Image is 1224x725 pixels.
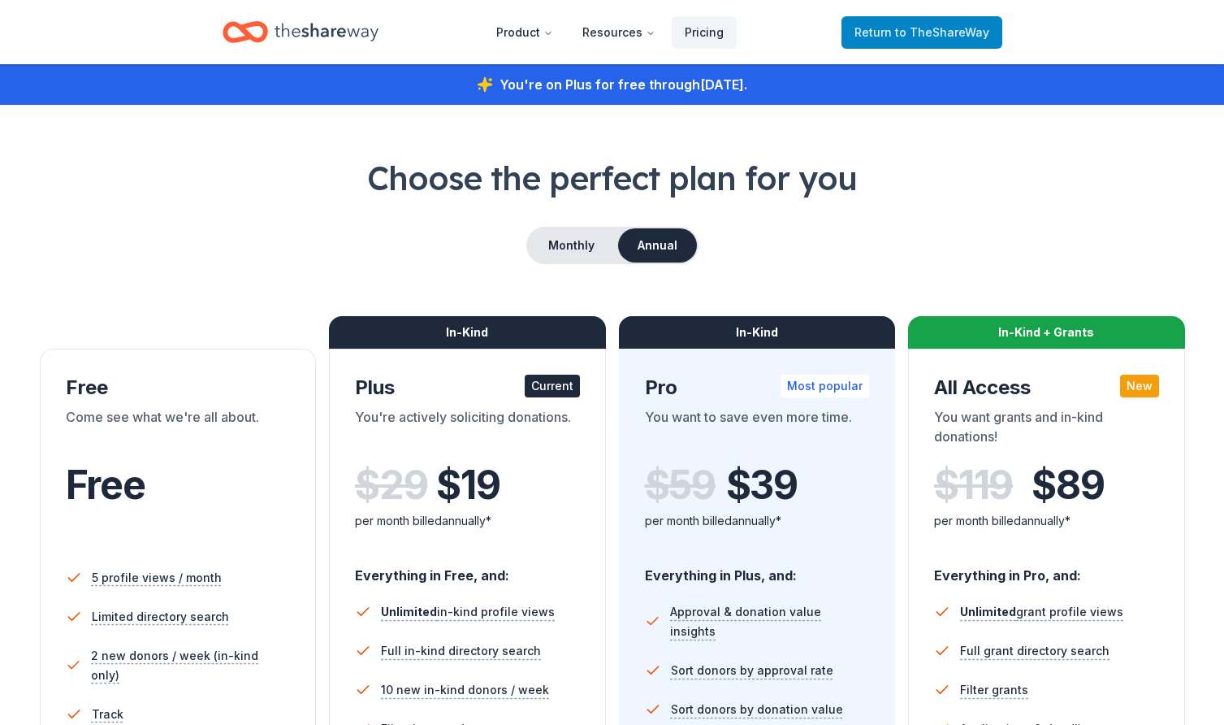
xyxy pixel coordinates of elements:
[895,25,989,39] span: to TheShareWay
[528,228,615,263] button: Monthly
[355,375,580,401] div: Plus
[92,607,229,627] span: Limited directory search
[329,316,606,349] div: In-Kind
[854,23,989,42] span: Return
[960,605,1016,619] span: Unlimited
[569,16,668,49] button: Resources
[934,552,1159,586] div: Everything in Pro, and:
[934,511,1159,531] div: per month billed annually*
[671,661,833,680] span: Sort donors by approval rate
[960,605,1123,619] span: grant profile views
[726,462,798,508] span: $ 39
[381,680,549,700] span: 10 new in-kind donors / week
[645,552,870,586] div: Everything in Plus, and:
[223,13,378,51] a: Home
[525,375,580,397] div: Current
[619,316,896,349] div: In-Kind
[1032,462,1104,508] span: $ 89
[960,680,1028,700] span: Filter grants
[381,605,555,619] span: in-kind profile views
[671,700,843,719] span: Sort donors by donation value
[645,407,870,453] div: You want to save even more time.
[355,407,580,453] div: You're actively soliciting donations.
[355,511,580,531] div: per month billed annually*
[92,705,123,724] span: Track
[483,13,737,51] nav: Main
[381,641,541,661] span: Full in-kind directory search
[960,641,1109,661] span: Full grant directory search
[355,552,580,586] div: Everything in Free, and:
[841,16,1002,49] a: Returnto TheShareWay
[436,462,500,508] span: $ 19
[645,375,870,401] div: Pro
[781,375,869,397] div: Most popular
[645,511,870,531] div: per month billed annually*
[39,155,1185,201] h1: Choose the perfect plan for you
[618,228,697,263] button: Annual
[66,461,145,509] span: Free
[92,568,222,588] span: 5 profile views / month
[934,407,1159,453] div: You want grants and in-kind donations!
[66,375,291,401] div: Free
[672,16,737,49] a: Pricing
[483,16,566,49] button: Product
[91,646,290,685] span: 2 new donors / week (in-kind only)
[1120,375,1159,397] div: New
[381,605,437,619] span: Unlimited
[670,602,869,641] span: Approval & donation value insights
[934,375,1159,401] div: All Access
[908,316,1185,349] div: In-Kind + Grants
[66,407,291,453] div: Come see what we're all about.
